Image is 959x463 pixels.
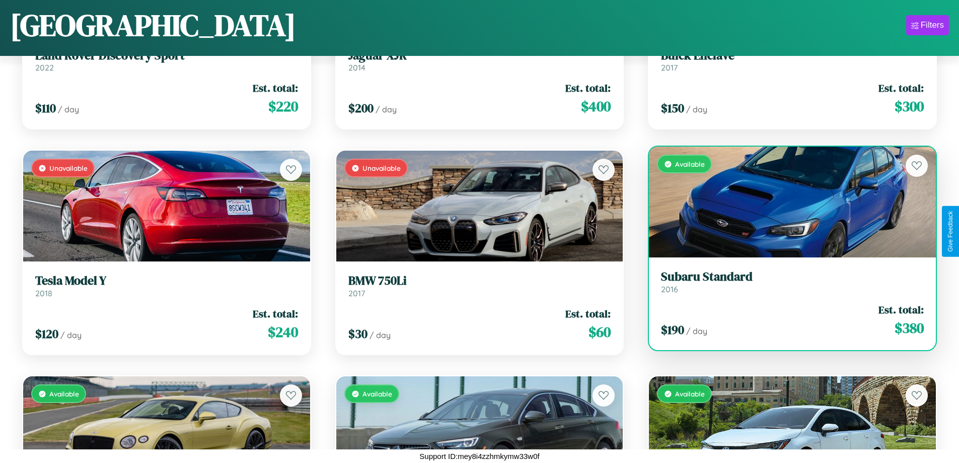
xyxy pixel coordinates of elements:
[35,274,298,298] a: Tesla Model Y2018
[588,322,611,342] span: $ 60
[348,100,374,116] span: $ 200
[35,48,298,73] a: Land Rover Discovery Sport2022
[35,100,56,116] span: $ 110
[348,48,611,73] a: Jaguar XJR2014
[370,330,391,340] span: / day
[376,104,397,114] span: / day
[10,5,296,46] h1: [GEOGRAPHIC_DATA]
[661,100,684,116] span: $ 150
[686,104,707,114] span: / day
[878,81,924,95] span: Est. total:
[906,15,949,35] button: Filters
[675,160,705,168] span: Available
[661,270,924,284] h3: Subaru Standard
[362,164,401,172] span: Unavailable
[348,325,367,342] span: $ 30
[895,96,924,116] span: $ 300
[661,48,924,73] a: Buick Enclave2017
[565,306,611,321] span: Est. total:
[35,48,298,63] h3: Land Rover Discovery Sport
[348,288,365,298] span: 2017
[348,62,365,73] span: 2014
[253,81,298,95] span: Est. total:
[268,96,298,116] span: $ 220
[268,322,298,342] span: $ 240
[58,104,79,114] span: / day
[565,81,611,95] span: Est. total:
[35,274,298,288] h3: Tesla Model Y
[35,62,54,73] span: 2022
[35,325,58,342] span: $ 120
[253,306,298,321] span: Est. total:
[661,284,678,294] span: 2016
[49,389,79,398] span: Available
[581,96,611,116] span: $ 400
[348,274,611,288] h3: BMW 750Li
[661,62,678,73] span: 2017
[35,288,52,298] span: 2018
[348,274,611,298] a: BMW 750Li2017
[419,449,539,463] p: Support ID: mey8i4zzhmkymw33w0f
[878,302,924,317] span: Est. total:
[49,164,88,172] span: Unavailable
[947,211,954,252] div: Give Feedback
[921,20,944,30] div: Filters
[362,389,392,398] span: Available
[895,318,924,338] span: $ 380
[60,330,82,340] span: / day
[661,270,924,294] a: Subaru Standard2016
[661,321,684,338] span: $ 190
[675,389,705,398] span: Available
[686,326,707,336] span: / day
